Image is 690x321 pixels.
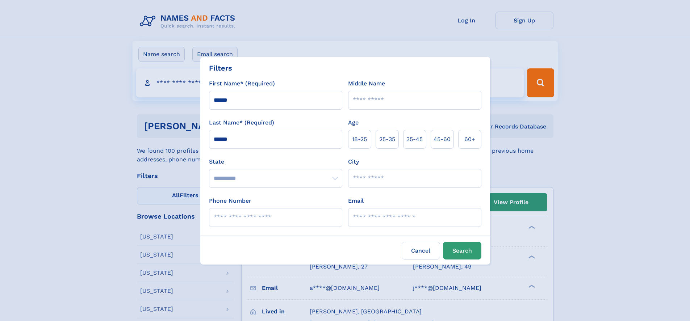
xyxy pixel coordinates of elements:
label: Cancel [402,242,440,259]
label: First Name* (Required) [209,79,275,88]
label: Email [348,197,364,205]
label: Last Name* (Required) [209,118,274,127]
label: Age [348,118,359,127]
label: Middle Name [348,79,385,88]
div: Filters [209,63,232,73]
span: 60+ [464,135,475,144]
span: 25‑35 [379,135,395,144]
label: Phone Number [209,197,251,205]
span: 45‑60 [434,135,451,144]
span: 35‑45 [406,135,423,144]
label: City [348,157,359,166]
label: State [209,157,342,166]
button: Search [443,242,481,259]
span: 18‑25 [352,135,367,144]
